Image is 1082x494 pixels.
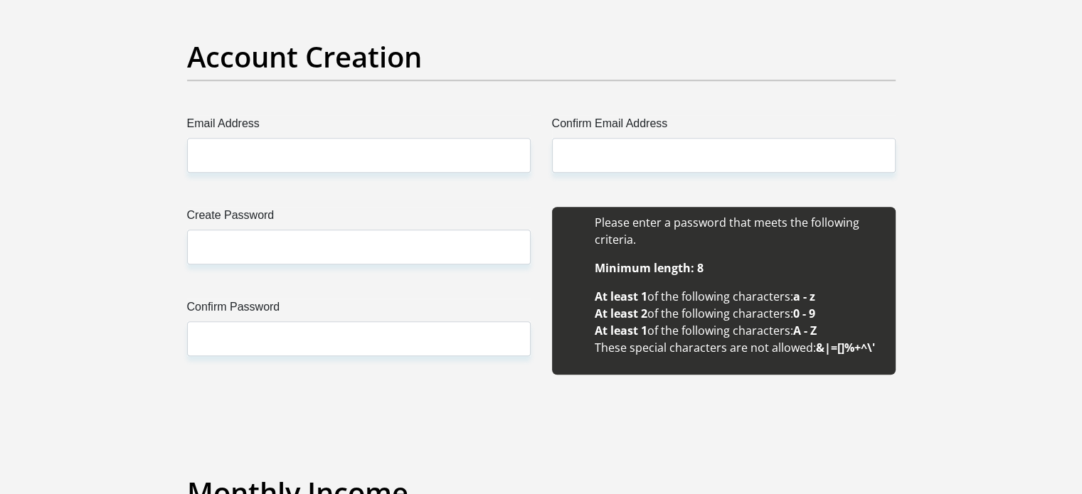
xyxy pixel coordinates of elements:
[595,306,647,321] b: At least 2
[187,321,531,356] input: Confirm Password
[595,260,704,276] b: Minimum length: 8
[187,115,531,138] label: Email Address
[187,299,531,321] label: Confirm Password
[187,40,896,74] h2: Account Creation
[187,230,531,264] input: Create Password
[595,288,881,305] li: of the following characters:
[793,323,817,338] b: A - Z
[187,138,531,173] input: Email Address
[595,214,881,248] li: Please enter a password that meets the following criteria.
[595,322,881,339] li: of the following characters:
[552,138,896,173] input: Confirm Email Address
[595,323,647,338] b: At least 1
[552,115,896,138] label: Confirm Email Address
[595,339,881,356] li: These special characters are not allowed:
[793,289,815,304] b: a - z
[595,305,881,322] li: of the following characters:
[793,306,815,321] b: 0 - 9
[595,289,647,304] b: At least 1
[816,340,875,355] b: &|=[]%+^\'
[187,207,531,230] label: Create Password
